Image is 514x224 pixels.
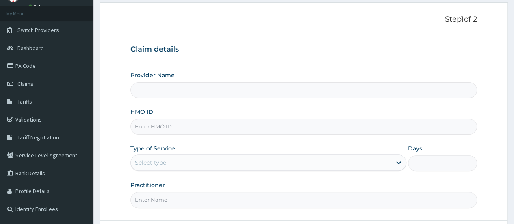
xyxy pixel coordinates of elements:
label: Practitioner [130,181,165,189]
a: Online [28,4,48,9]
input: Enter Name [130,192,477,208]
span: Switch Providers [17,26,59,34]
h3: Claim details [130,45,477,54]
label: Days [408,144,422,152]
label: Provider Name [130,71,175,79]
input: Enter HMO ID [130,119,477,135]
span: Dashboard [17,44,44,52]
span: Tariff Negotiation [17,134,59,141]
label: Type of Service [130,144,175,152]
span: Tariffs [17,98,32,105]
div: Select type [135,159,166,167]
span: Claims [17,80,33,87]
label: HMO ID [130,108,153,116]
p: Step 1 of 2 [130,15,477,24]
